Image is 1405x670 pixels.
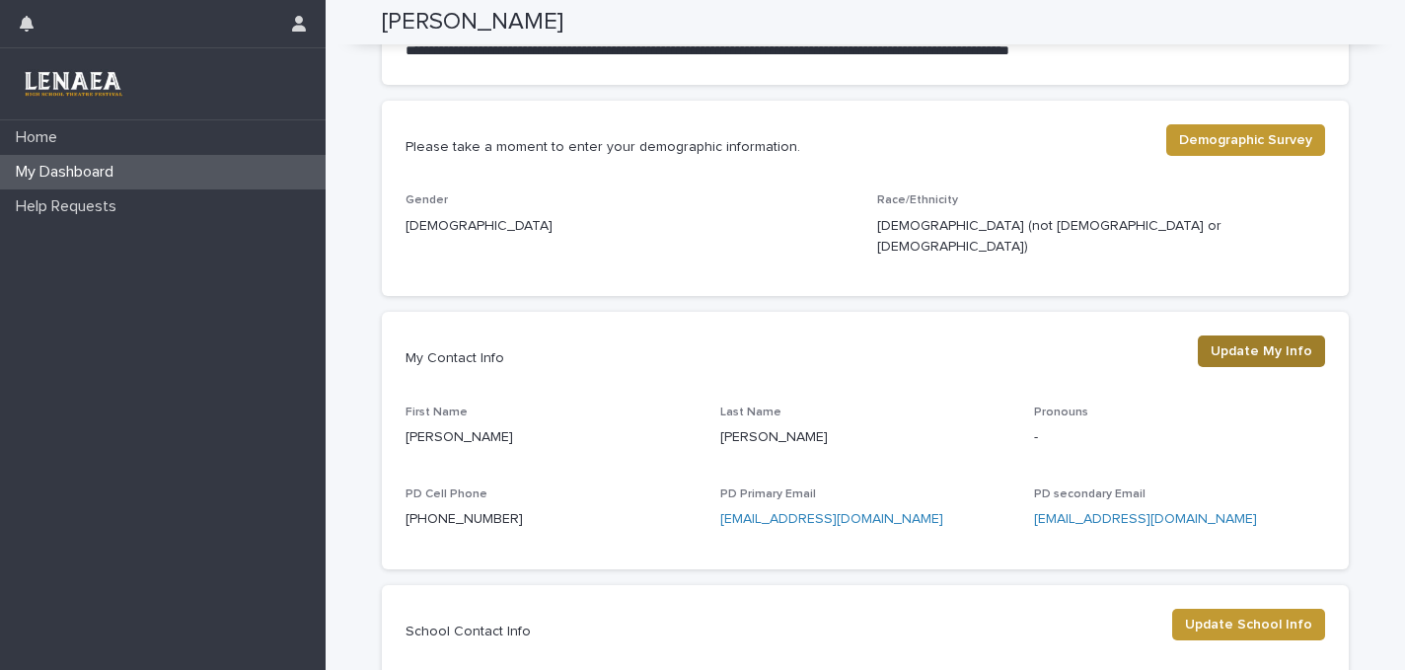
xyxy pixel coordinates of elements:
[1172,609,1325,640] button: Update School Info
[406,488,487,500] span: PD Cell Phone
[720,488,816,500] span: PD Primary Email
[406,407,468,418] span: First Name
[8,197,132,216] p: Help Requests
[1034,512,1257,526] a: [EMAIL_ADDRESS][DOMAIN_NAME]
[8,128,73,147] p: Home
[1211,341,1312,361] span: Update My Info
[1034,488,1146,500] span: PD secondary Email
[382,8,563,37] h2: [PERSON_NAME]
[1166,124,1325,156] button: Demographic Survey
[1034,427,1325,448] p: -
[1034,407,1088,418] span: Pronouns
[720,512,943,526] a: [EMAIL_ADDRESS][DOMAIN_NAME]
[877,216,1325,258] p: [DEMOGRAPHIC_DATA] (not [DEMOGRAPHIC_DATA] or [DEMOGRAPHIC_DATA])
[8,163,129,182] p: My Dashboard
[406,349,1182,367] p: My Contact Info
[406,194,448,206] span: Gender
[406,623,1156,640] p: School Contact Info
[406,512,523,526] a: [PHONE_NUMBER]
[406,138,1150,156] p: Please take a moment to enter your demographic information.
[877,194,958,206] span: Race/Ethnicity
[1198,335,1325,367] button: Update My Info
[406,216,853,237] p: [DEMOGRAPHIC_DATA]
[1179,130,1312,150] span: Demographic Survey
[16,64,129,104] img: 3TRreipReCSEaaZc33pQ
[406,427,697,448] p: [PERSON_NAME]
[1185,615,1312,634] span: Update School Info
[720,427,1011,448] p: [PERSON_NAME]
[720,407,781,418] span: Last Name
